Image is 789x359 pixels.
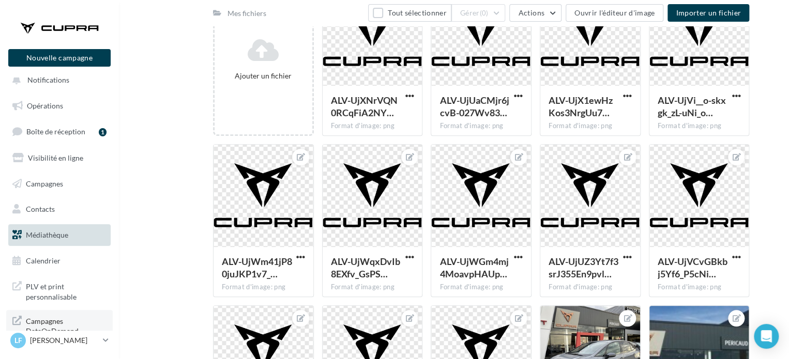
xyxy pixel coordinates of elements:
div: Format d'image: png [222,283,305,292]
button: Gérer(0) [451,4,506,22]
span: ALV-UjVCvGBkbj5Yf6_P5cNiA6g97QnO74IuiokQTWD4sMCenYpNQkVH [658,256,727,279]
span: Boîte de réception [26,127,85,136]
div: Format d'image: png [658,283,741,292]
button: Ouvrir l'éditeur d'image [566,4,663,22]
div: Mes fichiers [227,8,266,19]
a: Campagnes DataOnDemand [6,310,113,340]
div: Format d'image: png [439,121,523,131]
span: ALV-UjWm41jP80juJKP1v7_YsxD1ZN592J4QY5ISDv4axRjZ-8qQ-yyI [222,256,292,279]
button: Notifications [6,69,109,91]
a: Boîte de réception1 [6,120,113,143]
span: ALV-UjX1ewHzKos3NrgUu74w_NxzJ_jHFMYPx9e_G92IeoAbvYlnNYPw [549,95,613,118]
span: ALV-UjVi__o-skxgk_zL-uNi_oX0fVGcVHbU2WbmOsSGoCIpAaq1l2LZ [658,95,726,118]
button: Nouvelle campagne [8,49,111,67]
span: PLV et print personnalisable [26,279,107,302]
div: Format d'image: png [439,283,523,292]
span: Campagnes DataOnDemand [26,314,107,336]
span: ALV-UjUZ3Yt7f3srJ355En9pvlvh3BVqcWgkIluwFaQRhbOWJp-h0gxj [549,256,618,279]
span: Contacts [26,205,55,213]
div: Format d'image: png [658,121,741,131]
div: Open Intercom Messenger [754,324,779,349]
button: Importer un fichier [667,4,749,22]
span: ALV-UjXNrVQN0RCqFiA2NY6QPlELq1KQLAQknPz6tp0bcBQzzdvzPAqy [331,95,398,118]
a: Médiathèque [6,224,113,246]
span: Campagnes [26,179,63,188]
span: ALV-UjWGm4mj4MoavpHAUpDS4wMC2dhNfJZc-4NTPcM6Ad3MjHVultLG [439,256,508,279]
span: Visibilité en ligne [28,153,83,162]
p: [PERSON_NAME] [30,335,99,346]
span: ALV-UjUaCMjr6jcvB-027Wv83wadR63mpvqPG6EEwr3YMMpk7DoM1hUH [439,95,509,118]
a: Opérations [6,95,113,117]
a: LF [PERSON_NAME] [8,331,111,350]
span: (0) [480,9,489,17]
span: Notifications [27,75,69,84]
button: Actions [509,4,561,22]
div: Format d'image: png [549,283,632,292]
span: ALV-UjWqxDvIb8EXfv_GsPSnN5YwjWsGrJzbYIEUVtH_tauC0uNs9AJo [331,256,400,279]
span: Opérations [27,101,63,110]
div: Ajouter un fichier [219,71,308,81]
span: Importer un fichier [676,8,741,17]
span: LF [14,335,22,346]
a: Calendrier [6,250,113,272]
div: Format d'image: png [549,121,632,131]
div: Format d'image: png [331,283,414,292]
div: 1 [99,128,107,136]
div: Format d'image: png [331,121,414,131]
span: Actions [518,8,544,17]
a: PLV et print personnalisable [6,275,113,306]
button: Tout sélectionner [368,4,451,22]
span: Calendrier [26,256,60,265]
a: Contacts [6,198,113,220]
span: Médiathèque [26,230,68,239]
a: Campagnes [6,173,113,195]
a: Visibilité en ligne [6,147,113,169]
